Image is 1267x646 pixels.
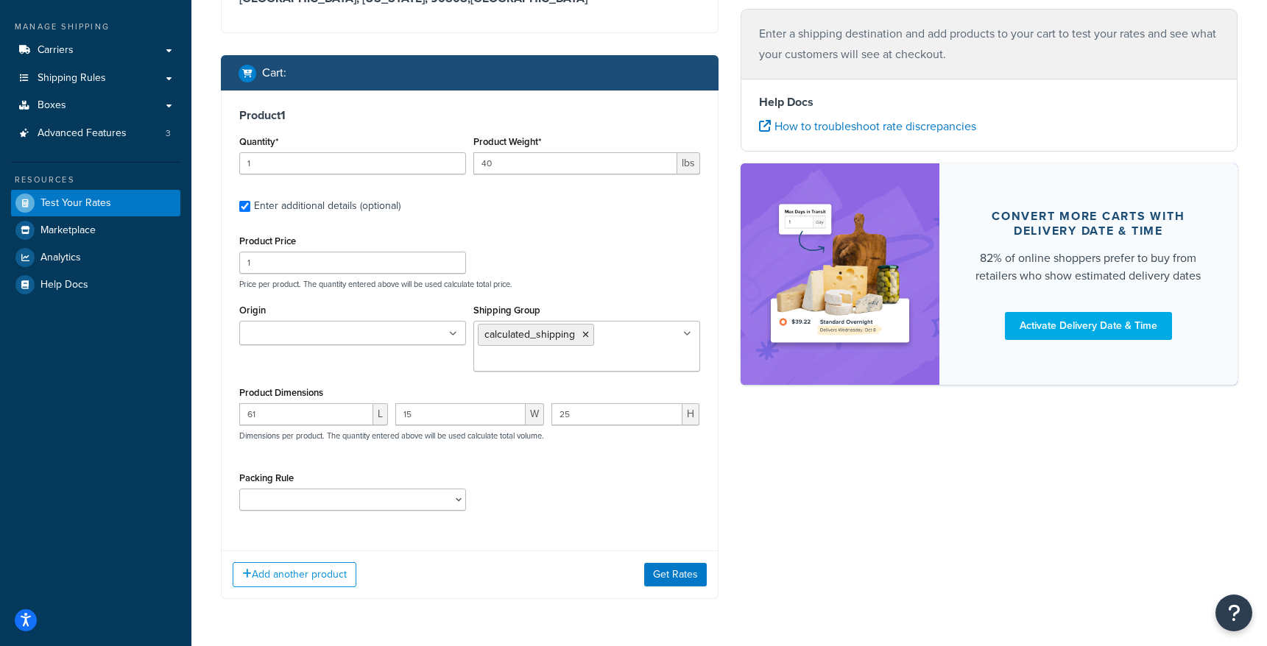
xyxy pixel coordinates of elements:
button: Open Resource Center [1215,594,1252,631]
h3: Product 1 [239,108,700,123]
span: Test Your Rates [40,197,111,210]
a: Boxes [11,92,180,119]
label: Quantity* [239,136,278,147]
label: Product Dimensions [239,387,323,398]
span: H [682,403,699,425]
div: Enter additional details (optional) [254,196,400,216]
span: Marketplace [40,224,96,237]
div: Convert more carts with delivery date & time [975,209,1202,238]
a: Activate Delivery Date & Time [1005,312,1172,340]
a: Analytics [11,244,180,271]
p: Enter a shipping destination and add products to your cart to test your rates and see what your c... [759,24,1220,65]
a: Advanced Features3 [11,120,180,147]
a: Test Your Rates [11,190,180,216]
label: Packing Rule [239,472,294,483]
span: W [526,403,544,425]
span: Shipping Rules [38,72,106,85]
a: Marketplace [11,217,180,244]
span: Advanced Features [38,127,127,140]
a: How to troubleshoot rate discrepancies [759,118,976,135]
span: lbs [677,152,700,174]
label: Origin [239,305,266,316]
label: Shipping Group [473,305,540,316]
div: Resources [11,174,180,186]
span: Analytics [40,252,81,264]
span: Help Docs [40,279,88,291]
a: Shipping Rules [11,65,180,92]
label: Product Weight* [473,136,541,147]
a: Help Docs [11,271,180,298]
input: 0.00 [473,152,677,174]
span: 3 [166,127,171,140]
label: Product Price [239,235,296,246]
input: 0 [239,152,466,174]
p: Dimensions per product. The quantity entered above will be used calculate total volume. [236,430,544,441]
span: calculated_shipping [484,327,575,342]
a: Carriers [11,37,180,64]
p: Price per product. The quantity entered above will be used calculate total price. [236,279,704,289]
li: Advanced Features [11,120,180,147]
h4: Help Docs [759,93,1220,111]
h2: Cart : [262,66,286,79]
img: feature-image-ddt-36eae7f7280da8017bfb280eaccd9c446f90b1fe08728e4019434db127062ab4.png [763,185,917,363]
div: 82% of online shoppers prefer to buy from retailers who show estimated delivery dates [975,249,1202,285]
button: Add another product [233,562,356,587]
button: Get Rates [644,563,707,586]
span: Boxes [38,99,66,112]
input: Enter additional details (optional) [239,201,250,212]
span: L [373,403,388,425]
span: Carriers [38,44,74,57]
div: Manage Shipping [11,21,180,33]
